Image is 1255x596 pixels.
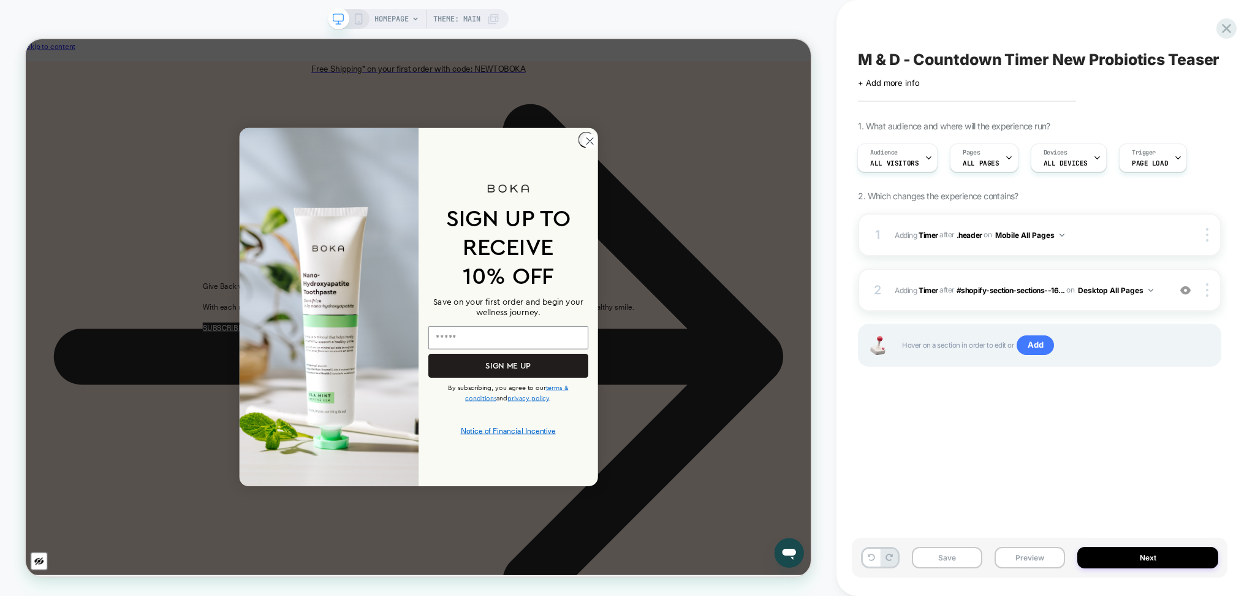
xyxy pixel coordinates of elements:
b: Timer [919,230,938,239]
a: privacy policy [642,475,698,483]
div: 2 [871,279,884,301]
button: Mobile All Pages [995,227,1064,243]
span: .header [957,230,982,239]
img: down arrow [1060,234,1064,237]
span: HOMEPAGE [374,9,409,29]
span: ALL DEVICES [1044,159,1088,167]
span: on [1066,283,1074,297]
img: crossed eye [1180,285,1191,296]
span: Add [1017,335,1054,355]
button: Next [1077,547,1218,568]
img: down arrow [1148,289,1153,292]
span: on [984,228,991,242]
span: #shopify-section-sections--16... [957,285,1065,294]
span: Theme: MAIN [433,9,480,29]
span: All Visitors [870,159,919,167]
button: Save [912,547,982,568]
span: 2. Which changes the experience contains? [858,191,1018,201]
button: Preview [995,547,1065,568]
span: AFTER [939,230,955,239]
span: M & D - Countdown Timer New Probiotics Teaser [858,50,1219,69]
a: Notice of Financial Incentive [580,515,707,529]
span: Adding [895,285,938,294]
img: close [1206,283,1208,297]
span: Adding [895,230,938,239]
button: Desktop All Pages [1078,283,1153,298]
input: Email [537,383,750,413]
span: Save on your first order and begin your wellness journey. [543,345,743,370]
span: Hover on a section in order to edit or [902,335,1208,355]
span: Trigger [1132,148,1156,157]
span: By subscribing, you agree to our and . [563,461,724,483]
img: 7b14e90a-cb5b-40e8-8450-195ec6345cc0.png [285,118,524,596]
div: 1 [871,224,884,246]
span: SIGN UP TO RECEIVE 10% OFF [560,224,726,332]
span: Audience [870,148,898,157]
img: BOKA LOGO [613,192,674,207]
span: + Add more info [858,78,919,88]
img: Joystick [865,336,890,355]
span: Page Load [1132,159,1168,167]
span: 1. What audience and where will the experience run? [858,121,1050,131]
span: AFTER [939,285,955,294]
b: Timer [919,285,938,294]
span: Devices [1044,148,1067,157]
span: Pages [963,148,980,157]
img: close [1206,228,1208,242]
span: ALL PAGES [963,159,999,167]
button: SIGN ME UP [537,419,750,451]
button: Close dialog [737,123,758,145]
